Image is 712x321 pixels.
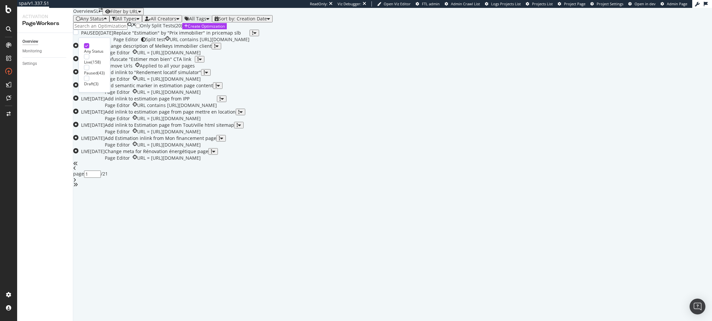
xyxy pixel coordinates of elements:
div: angles-left [73,161,712,166]
span: Page Editor [105,76,130,82]
div: [DATE] [90,95,105,102]
a: Admin Page [661,1,687,7]
span: Admin Page [667,1,687,6]
span: Admin Crawl List [451,1,480,6]
a: Open in dev [628,1,656,7]
a: Logs Projects List [485,1,521,7]
div: Add inlink to Estimation page from Tout/ville html sitemap [105,122,234,128]
div: arrow-right-arrow-left [99,8,103,13]
div: Add inlink to estimation page from IPP [105,95,217,102]
div: Add semantic marker in estimation page content [105,82,213,89]
div: URL = [URL][DOMAIN_NAME] [137,89,201,95]
a: Project Settings [590,1,623,7]
div: neutral label [105,115,130,122]
div: ReadOnly: [310,1,328,7]
a: Overview [22,38,68,45]
div: Live [84,59,91,65]
span: Page Editor [105,115,130,121]
span: Page Editor [105,155,130,161]
div: Any Status [80,16,104,21]
div: Settings [22,60,37,67]
div: Replace "Estimation" by "Prix immobilier" in pricemap slb [113,30,250,36]
span: Split test [146,36,165,42]
span: Page Editor [105,128,130,135]
div: Change description of Melkeys Immobilier client [105,43,212,49]
div: angle-right [73,178,712,182]
div: Add inlink to estimation page from page mettre en location [105,109,236,115]
span: Page Editor [105,142,130,148]
div: ( 20 ) [174,22,182,30]
a: Admin Crawl List [445,1,480,7]
div: [DATE] [99,30,113,36]
button: All Creators [142,15,182,22]
button: All Tags [182,15,212,22]
div: neutral label [113,36,138,43]
span: Open in dev [635,1,656,6]
div: Open Intercom Messenger [690,299,705,314]
div: Only Split Tests [140,22,174,30]
span: Project Settings [597,1,623,6]
span: Page Editor [105,102,130,108]
a: FTL admin [416,1,440,7]
div: [DATE] [90,148,105,155]
div: neutral label [105,142,130,148]
div: Obfuscate "Estimer mon bien" CTA link [105,56,195,63]
div: neutral label [105,102,130,109]
div: LIVE [81,109,90,115]
button: Any Status [73,15,109,22]
span: Page Editor [105,49,130,56]
div: Add inlink to "Rendement locatif simulator" [105,69,201,76]
a: Open Viz Editor [377,1,411,7]
input: Search an Optimization [73,22,128,30]
div: Activation [22,13,68,20]
div: URL = [URL][DOMAIN_NAME] [137,155,201,161]
div: SL [94,8,99,15]
div: Overview [22,38,38,45]
div: neutral label [105,89,130,95]
div: URL contains [URL][DOMAIN_NAME] [137,102,217,109]
div: angles-right [73,182,712,187]
div: LIVE [81,95,90,102]
a: Projects List [526,1,553,7]
div: PageWorkers [22,20,68,27]
button: Filter by URL [103,8,144,15]
div: URL = [URL][DOMAIN_NAME] [137,128,201,135]
div: Create Optimization [188,23,225,29]
div: ( 158 ) [91,59,101,65]
div: neutral label [105,76,130,82]
div: URL contains [URL][DOMAIN_NAME] [170,36,250,43]
span: Logs Projects List [491,1,521,6]
div: Sort by: Creation Date [219,16,267,21]
div: URL = [URL][DOMAIN_NAME] [137,115,201,122]
div: All Types [117,16,136,21]
span: Projects List [532,1,553,6]
a: Settings [22,60,68,67]
div: Paused [84,70,98,76]
div: URL = [URL][DOMAIN_NAME] [137,142,201,148]
a: Project Page [558,1,585,7]
div: Change meta for Rénovation énergétique page [105,148,208,155]
div: LIVE [81,135,90,142]
div: Any Status [84,48,105,54]
div: Viz Debugger: [338,1,361,7]
div: Applied to all your pages [140,63,195,69]
span: Project Page [564,1,585,6]
a: Monitoring [22,48,68,55]
span: Page Editor [105,89,130,95]
div: [DATE] [90,109,105,115]
div: PAUSED [81,30,99,36]
div: LIVE [81,122,90,128]
span: Remove Urls [105,63,133,69]
div: Monitoring [22,48,42,55]
div: [DATE] [90,135,105,142]
div: neutral label [105,128,130,135]
div: URL = [URL][DOMAIN_NAME] [137,76,201,82]
div: neutral label [105,155,130,161]
div: All Creators [151,16,176,21]
span: FTL admin [422,1,440,6]
button: Create Optimization [182,23,227,29]
div: Overview [73,8,94,14]
div: Filter by URL [110,9,138,14]
div: ( 43 ) [98,70,105,76]
div: URL = [URL][DOMAIN_NAME] [137,49,201,56]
